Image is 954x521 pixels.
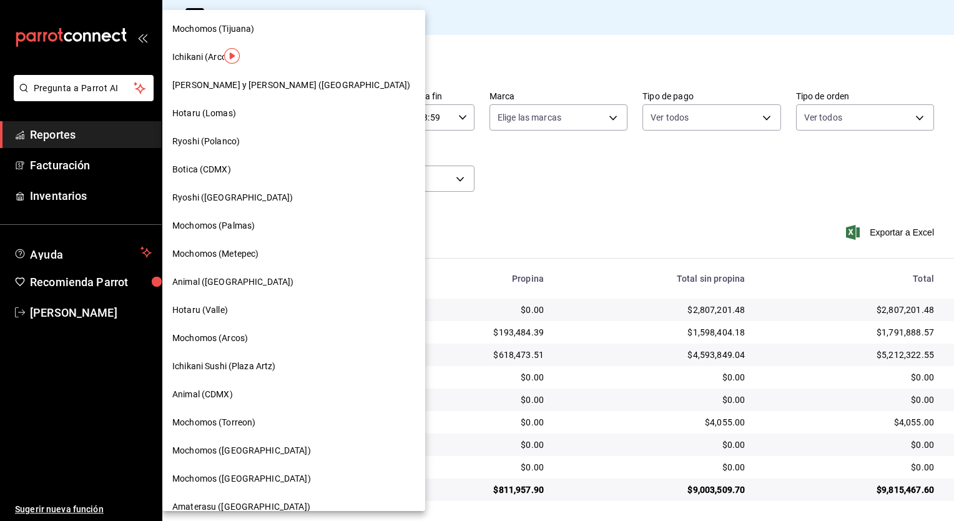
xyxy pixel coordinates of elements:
[224,48,240,64] img: Tooltip marker
[162,156,425,184] div: Botica (CDMX)
[172,332,248,345] span: Mochomos (Arcos)
[172,304,228,317] span: Hotaru (Valle)
[172,135,240,148] span: Ryoshi (Polanco)
[172,275,293,289] span: Animal ([GEOGRAPHIC_DATA])
[172,388,233,401] span: Animal (CDMX)
[172,219,255,232] span: Mochomos (Palmas)
[172,360,276,373] span: Ichikani Sushi (Plaza Artz)
[162,437,425,465] div: Mochomos ([GEOGRAPHIC_DATA])
[162,409,425,437] div: Mochomos (Torreon)
[162,212,425,240] div: Mochomos (Palmas)
[162,99,425,127] div: Hotaru (Lomas)
[162,71,425,99] div: [PERSON_NAME] y [PERSON_NAME] ([GEOGRAPHIC_DATA])
[172,107,236,120] span: Hotaru (Lomas)
[162,493,425,521] div: Amaterasu ([GEOGRAPHIC_DATA])
[172,22,254,36] span: Mochomos (Tijuana)
[162,127,425,156] div: Ryoshi (Polanco)
[172,500,310,514] span: Amaterasu ([GEOGRAPHIC_DATA])
[162,240,425,268] div: Mochomos (Metepec)
[172,416,255,429] span: Mochomos (Torreon)
[162,465,425,493] div: Mochomos ([GEOGRAPHIC_DATA])
[162,15,425,43] div: Mochomos (Tijuana)
[162,296,425,324] div: Hotaru (Valle)
[172,51,234,64] span: Ichikani (Arcos)
[172,191,293,204] span: Ryoshi ([GEOGRAPHIC_DATA])
[172,472,311,485] span: Mochomos ([GEOGRAPHIC_DATA])
[162,352,425,380] div: Ichikani Sushi (Plaza Artz)
[162,43,425,71] div: Ichikani (Arcos)
[172,444,311,457] span: Mochomos ([GEOGRAPHIC_DATA])
[172,163,231,176] span: Botica (CDMX)
[162,324,425,352] div: Mochomos (Arcos)
[162,184,425,212] div: Ryoshi ([GEOGRAPHIC_DATA])
[172,79,410,92] span: [PERSON_NAME] y [PERSON_NAME] ([GEOGRAPHIC_DATA])
[162,268,425,296] div: Animal ([GEOGRAPHIC_DATA])
[172,247,258,260] span: Mochomos (Metepec)
[162,380,425,409] div: Animal (CDMX)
